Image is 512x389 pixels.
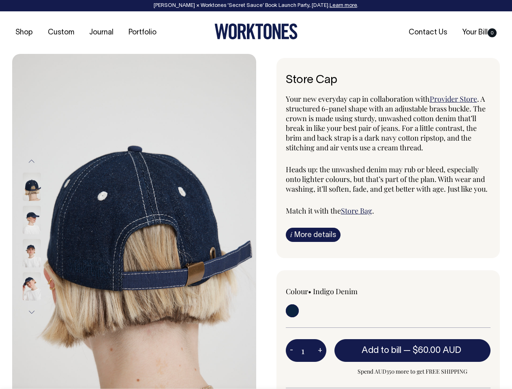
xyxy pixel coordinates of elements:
[313,286,358,296] label: Indigo Denim
[362,346,401,355] span: Add to bill
[330,3,357,8] a: Learn more
[314,342,326,359] button: +
[403,346,463,355] span: —
[286,165,488,194] span: Heads up: the unwashed denim may rub or bleed, especially onto lighter colours, but that’s part o...
[286,228,341,242] a: iMore details
[286,286,368,296] div: Colour
[488,28,497,37] span: 0
[86,26,117,39] a: Journal
[26,152,38,171] button: Previous
[286,206,374,216] span: Match it with the .
[12,26,36,39] a: Shop
[125,26,160,39] a: Portfolio
[23,173,41,201] img: Store Cap
[286,94,486,152] span: . A structured 6-panel shape with an adjustable brass buckle. The crown is made using sturdy, unw...
[334,367,491,376] span: Spend AUD350 more to get FREE SHIPPING
[23,272,41,301] img: Store Cap
[286,94,430,104] span: Your new everyday cap in collaboration with
[8,3,504,9] div: [PERSON_NAME] × Worktones ‘Secret Sauce’ Book Launch Party, [DATE]. .
[45,26,77,39] a: Custom
[413,346,461,355] span: $60.00 AUD
[308,286,311,296] span: •
[286,74,491,87] h6: Store Cap
[286,342,297,359] button: -
[405,26,450,39] a: Contact Us
[334,339,491,362] button: Add to bill —$60.00 AUD
[23,206,41,234] img: Store Cap
[23,239,41,267] img: Store Cap
[430,94,477,104] a: Provider Store
[26,303,38,321] button: Next
[290,230,292,239] span: i
[341,206,372,216] a: Store Bag
[459,26,500,39] a: Your Bill0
